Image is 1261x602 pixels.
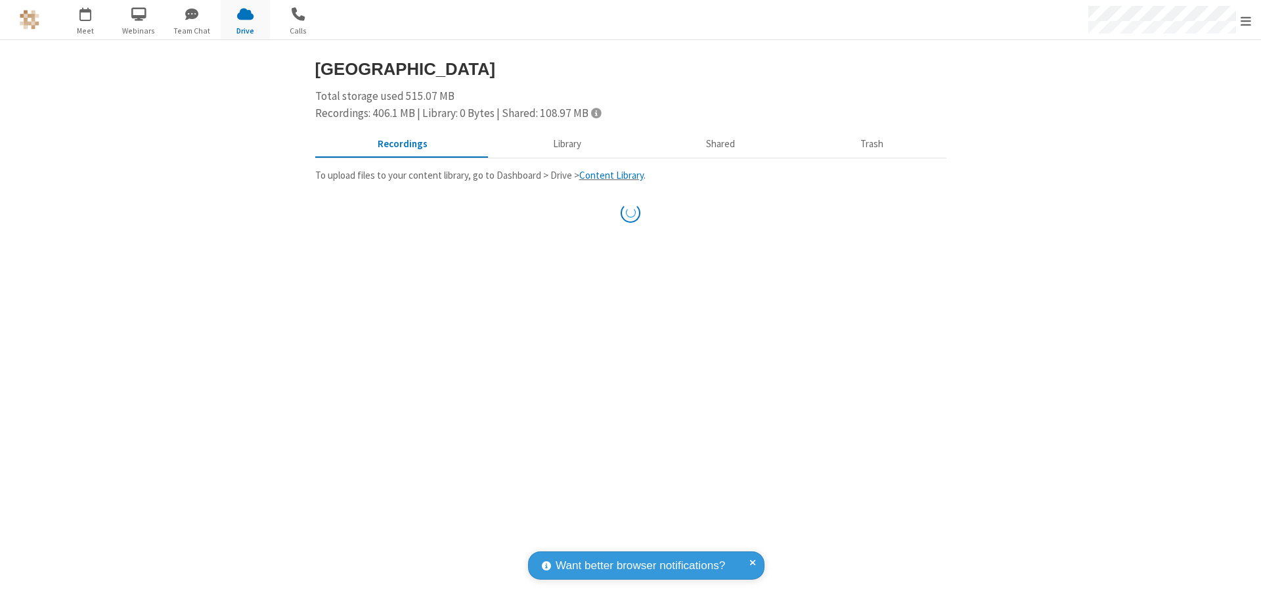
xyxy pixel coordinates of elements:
button: Recorded meetings [315,132,491,157]
span: Drive [221,25,270,37]
span: Meet [61,25,110,37]
span: Totals displayed include files that have been moved to the trash. [591,107,601,118]
button: Trash [798,132,946,157]
span: Team Chat [167,25,217,37]
div: Total storage used 515.07 MB [315,88,946,122]
button: Content library [490,132,644,157]
button: Shared during meetings [644,132,798,157]
span: Calls [274,25,323,37]
h3: [GEOGRAPHIC_DATA] [315,60,946,78]
p: To upload files to your content library, go to Dashboard > Drive > . [315,168,946,183]
a: Content Library [579,169,644,181]
span: Want better browser notifications? [556,557,725,574]
div: Recordings: 406.1 MB | Library: 0 Bytes | Shared: 108.97 MB [315,105,946,122]
img: QA Selenium DO NOT DELETE OR CHANGE [20,10,39,30]
span: Webinars [114,25,164,37]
